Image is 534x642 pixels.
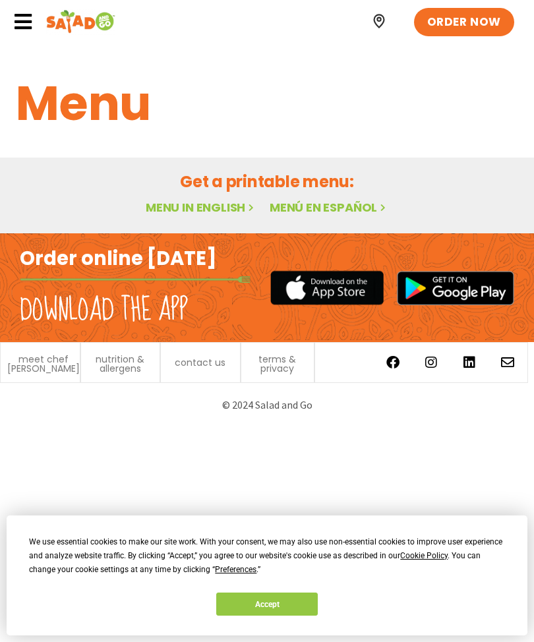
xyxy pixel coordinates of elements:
[29,535,504,577] div: We use essential cookies to make our site work. With your consent, we may also use non-essential ...
[20,276,251,283] img: fork
[88,355,154,373] a: nutrition & allergens
[20,292,188,329] h2: Download the app
[175,358,225,367] a: contact us
[270,269,384,306] img: appstore
[414,8,514,37] a: ORDER NOW
[7,515,527,635] div: Cookie Consent Prompt
[397,271,514,305] img: google_play
[46,9,115,35] img: Header logo
[216,593,318,616] button: Accept
[248,355,308,373] a: terms & privacy
[146,199,256,216] a: Menu in English
[7,355,80,373] a: meet chef [PERSON_NAME]
[16,68,518,139] h1: Menu
[215,565,256,574] span: Preferences
[16,170,518,193] h2: Get a printable menu:
[427,15,501,30] span: ORDER NOW
[270,199,388,216] a: Menú en español
[400,551,448,560] span: Cookie Policy
[13,396,521,414] p: © 2024 Salad and Go
[20,247,217,272] h2: Order online [DATE]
